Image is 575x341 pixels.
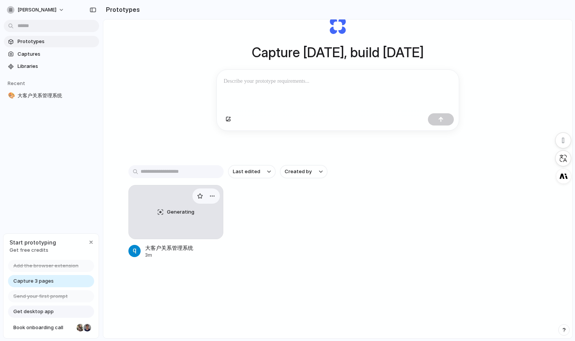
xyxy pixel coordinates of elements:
div: 大客户关系管理系统 [145,244,193,252]
button: Created by [280,165,327,178]
a: Generating大客户关系管理系统3m [128,185,224,259]
div: Nicole Kubica [76,323,85,332]
span: Created by [285,168,312,175]
span: Prototypes [18,38,96,45]
span: [PERSON_NAME] [18,6,56,14]
span: Send your first prompt [13,293,68,300]
a: Prototypes [4,36,99,47]
h2: Prototypes [103,5,140,14]
a: Libraries [4,61,99,72]
div: Christian Iacullo [83,323,92,332]
span: Generating [167,208,194,216]
span: Recent [8,80,25,86]
a: Book onboarding call [8,322,94,334]
button: [PERSON_NAME] [4,4,68,16]
span: Add the browser extension [13,262,78,270]
span: Get desktop app [13,308,54,315]
a: Captures [4,48,99,60]
span: Start prototyping [10,238,56,246]
span: Captures [18,50,96,58]
span: Book onboarding call [13,324,74,331]
a: Get desktop app [8,306,94,318]
span: Capture 3 pages [13,277,54,285]
span: Libraries [18,63,96,70]
span: Get free credits [10,246,56,254]
button: 🎨 [7,92,14,100]
span: Last edited [233,168,260,175]
a: 🎨大客户关系管理系统 [4,90,99,101]
button: Last edited [228,165,275,178]
div: 🎨 [8,91,13,100]
h1: Capture [DATE], build [DATE] [252,42,424,63]
div: 3m [145,252,193,259]
span: 大客户关系管理系统 [18,92,96,100]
